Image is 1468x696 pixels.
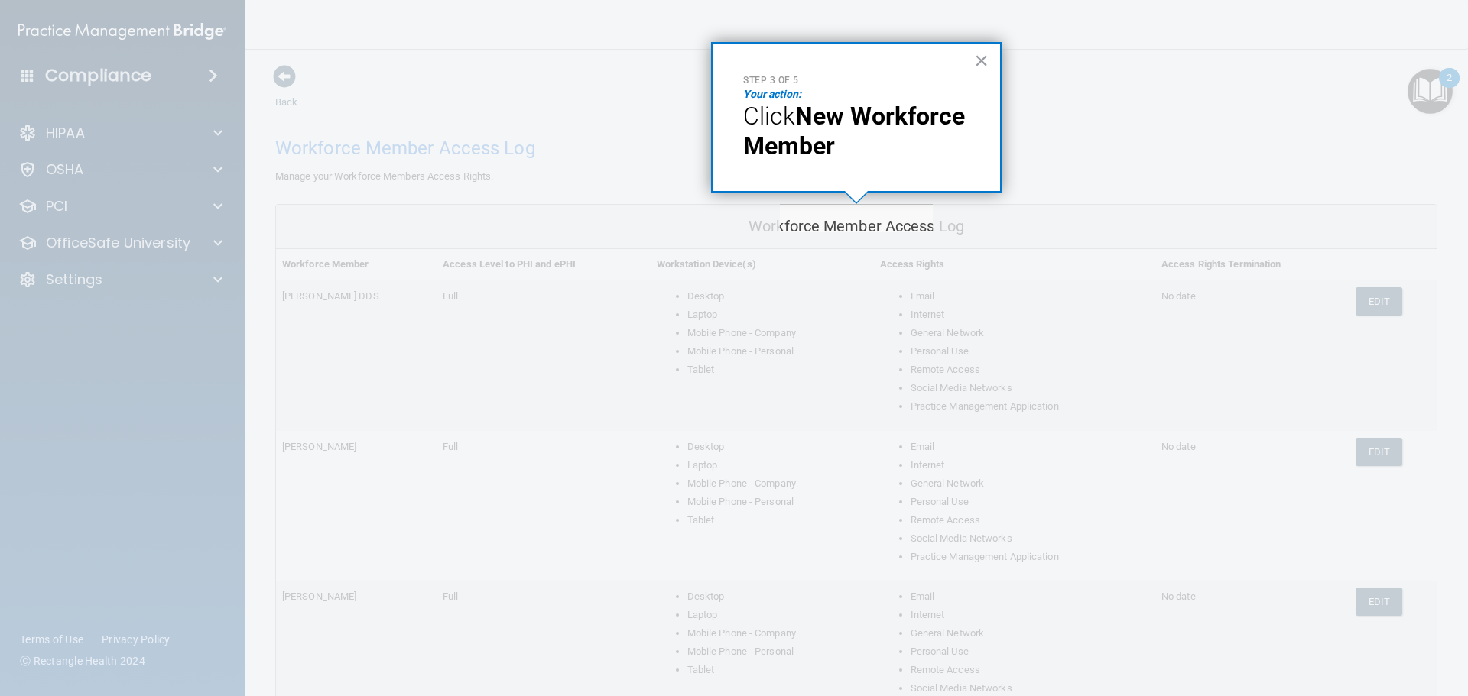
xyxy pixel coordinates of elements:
[743,88,801,100] em: Your action:
[743,102,795,131] span: Click
[974,48,989,73] button: Close
[743,74,969,87] p: Step 3 of 5
[276,205,1437,249] div: Workforce Member Access Log
[743,102,971,160] strong: New Workforce Member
